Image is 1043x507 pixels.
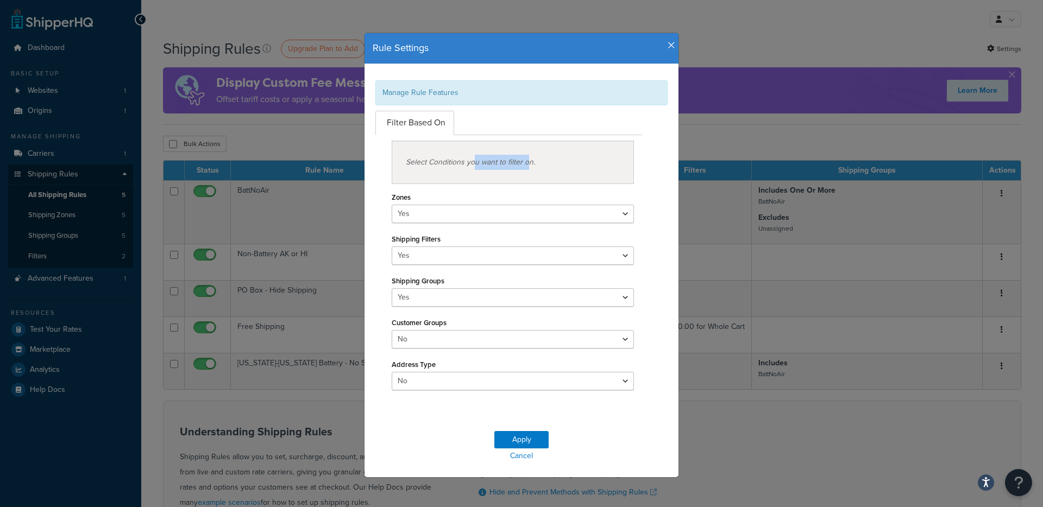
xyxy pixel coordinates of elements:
label: Customer Groups [392,319,447,327]
div: Manage Rule Features [375,80,668,105]
h4: Rule Settings [373,41,670,55]
button: Apply [494,431,549,448]
label: Shipping Groups [392,277,444,285]
a: Cancel [365,448,678,464]
label: Zones [392,193,411,201]
label: Address Type [392,360,436,369]
label: Shipping Filters [392,235,441,243]
a: Filter Based On [375,111,454,135]
div: Select Conditions you want to filter on. [392,141,634,184]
